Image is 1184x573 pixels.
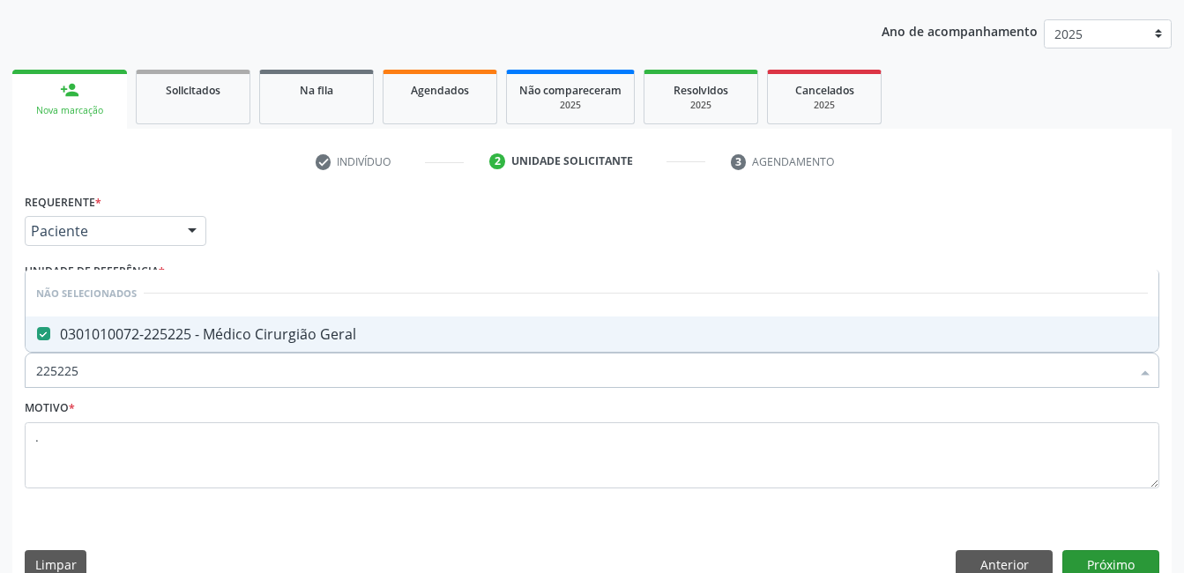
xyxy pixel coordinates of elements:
[489,153,505,169] div: 2
[60,80,79,100] div: person_add
[25,258,165,286] label: Unidade de referência
[25,395,75,422] label: Motivo
[519,83,622,98] span: Não compareceram
[411,83,469,98] span: Agendados
[166,83,220,98] span: Solicitados
[31,222,170,240] span: Paciente
[657,99,745,112] div: 2025
[25,104,115,117] div: Nova marcação
[795,83,854,98] span: Cancelados
[882,19,1038,41] p: Ano de acompanhamento
[511,153,633,169] div: Unidade solicitante
[674,83,728,98] span: Resolvidos
[36,353,1130,388] input: Buscar por procedimentos
[519,99,622,112] div: 2025
[780,99,868,112] div: 2025
[300,83,333,98] span: Na fila
[25,189,101,216] label: Requerente
[36,327,1148,341] div: 0301010072-225225 - Médico Cirurgião Geral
